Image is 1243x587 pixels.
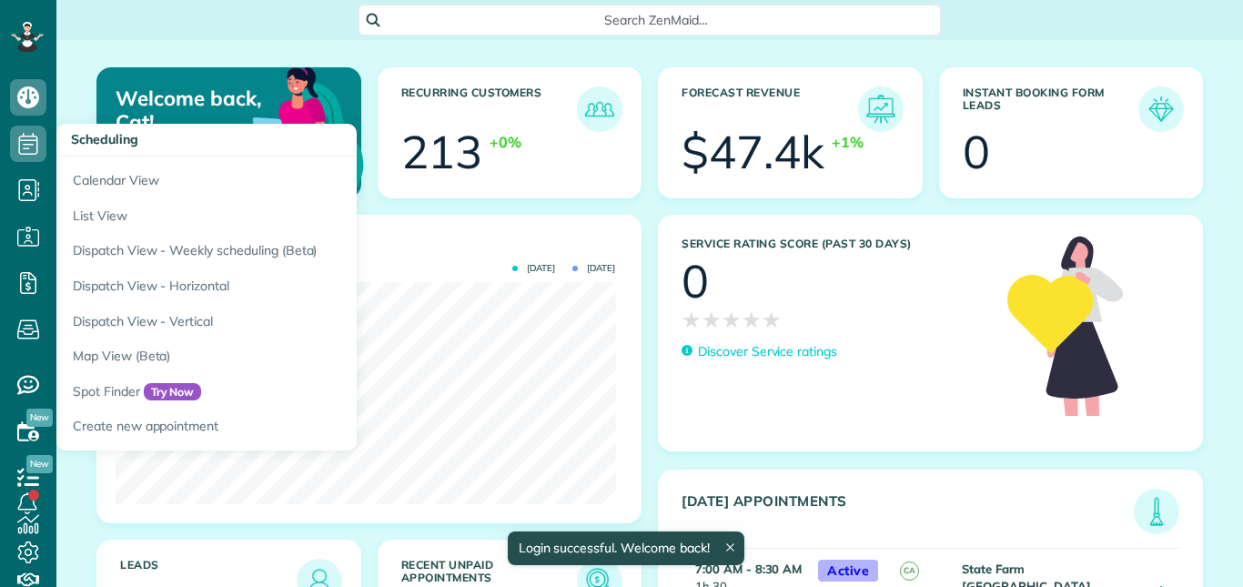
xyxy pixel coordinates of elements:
[56,304,511,339] a: Dispatch View - Vertical
[963,129,990,175] div: 0
[963,86,1139,132] h3: Instant Booking Form Leads
[116,86,274,135] p: Welcome back, Cat!
[401,86,578,132] h3: Recurring Customers
[682,304,702,336] span: ★
[818,560,878,582] span: Active
[56,157,511,198] a: Calendar View
[682,86,858,132] h3: Forecast Revenue
[144,383,202,401] span: Try Now
[572,264,615,273] span: [DATE]
[1138,493,1175,530] img: icon_todays_appointments-901f7ab196bb0bea1936b74009e4eb5ffbc2d2711fa7634e0d609ed5ef32b18b.png
[512,264,555,273] span: [DATE]
[698,342,837,361] p: Discover Service ratings
[695,562,802,576] strong: 7:00 AM - 8:30 AM
[56,233,511,268] a: Dispatch View - Weekly scheduling (Beta)
[191,46,368,223] img: dashboard_welcome-42a62b7d889689a78055ac9021e634bf52bae3f8056760290aed330b23ab8690.png
[722,304,742,336] span: ★
[71,131,138,147] span: Scheduling
[120,238,622,255] h3: Actual Revenue this month
[56,339,511,374] a: Map View (Beta)
[56,268,511,304] a: Dispatch View - Horizontal
[1143,91,1179,127] img: icon_form_leads-04211a6a04a5b2264e4ee56bc0799ec3eb69b7e499cbb523a139df1d13a81ae0.png
[26,409,53,427] span: New
[682,238,989,250] h3: Service Rating score (past 30 days)
[682,342,837,361] a: Discover Service ratings
[832,132,864,153] div: +1%
[682,258,709,304] div: 0
[490,132,521,153] div: +0%
[900,562,919,581] span: CA
[507,531,743,565] div: Login successful. Welcome back!
[56,409,511,450] a: Create new appointment
[56,198,511,234] a: List View
[682,129,824,175] div: $47.4k
[863,91,899,127] img: icon_forecast_revenue-8c13a41c7ed35a8dcfafea3cbb826a0462acb37728057bba2d056411b612bbbe.png
[742,304,762,336] span: ★
[682,493,1134,534] h3: [DATE] Appointments
[401,129,483,175] div: 213
[56,374,511,410] a: Spot FinderTry Now
[581,91,618,127] img: icon_recurring_customers-cf858462ba22bcd05b5a5880d41d6543d210077de5bb9ebc9590e49fd87d84ed.png
[702,304,722,336] span: ★
[762,304,782,336] span: ★
[26,455,53,473] span: New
